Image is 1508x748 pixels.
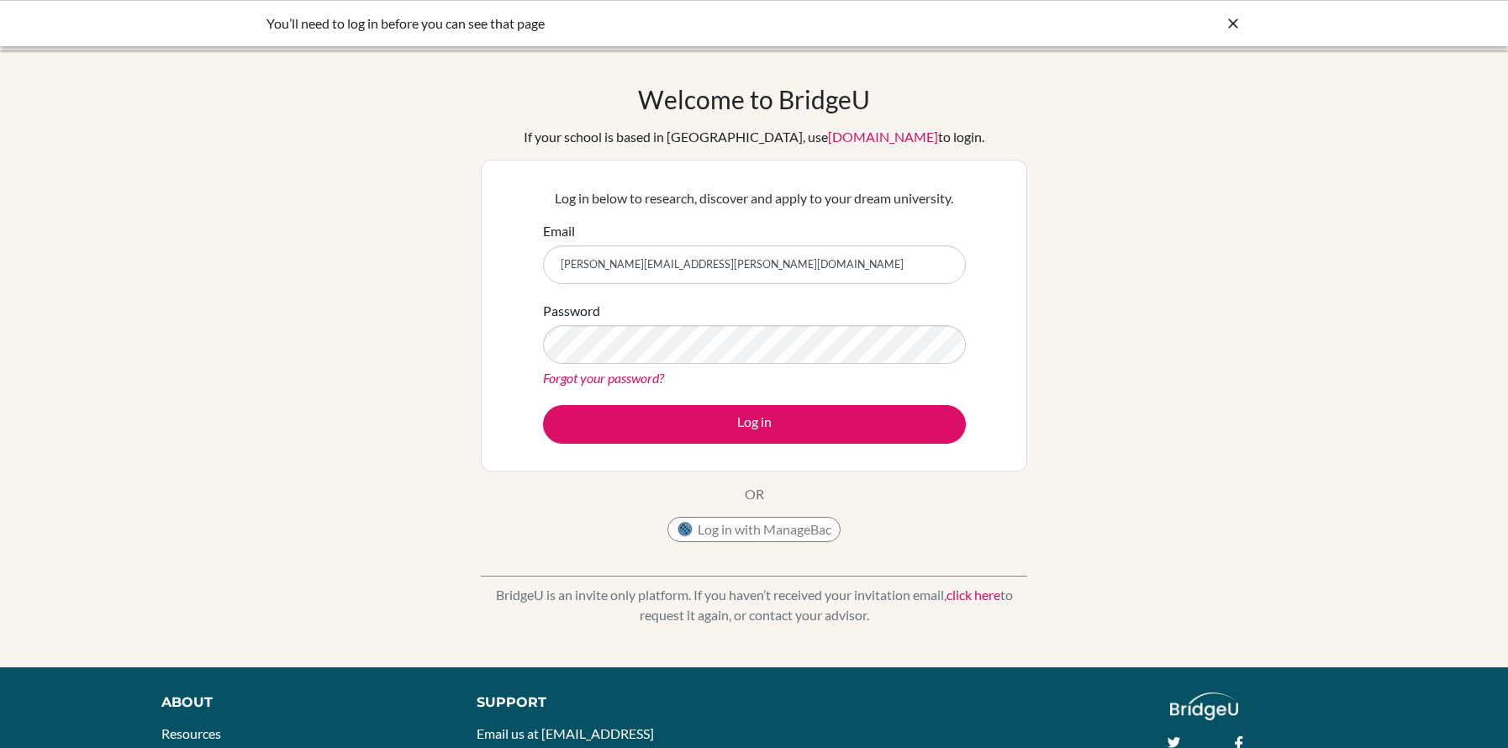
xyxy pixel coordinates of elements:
div: Support [477,693,736,713]
button: Log in [543,405,966,444]
div: You’ll need to log in before you can see that page [266,13,989,34]
p: BridgeU is an invite only platform. If you haven’t received your invitation email, to request it ... [481,585,1027,625]
p: OR [745,484,764,504]
p: Log in below to research, discover and apply to your dream university. [543,188,966,208]
label: Password [543,301,600,321]
h1: Welcome to BridgeU [638,84,870,114]
img: logo_white@2x-f4f0deed5e89b7ecb1c2cc34c3e3d731f90f0f143d5ea2071677605dd97b5244.png [1170,693,1238,720]
div: About [161,693,439,713]
a: click here [946,587,1000,603]
a: [DOMAIN_NAME] [828,129,938,145]
div: If your school is based in [GEOGRAPHIC_DATA], use to login. [524,127,984,147]
label: Email [543,221,575,241]
button: Log in with ManageBac [667,517,841,542]
a: Resources [161,725,221,741]
a: Forgot your password? [543,370,664,386]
